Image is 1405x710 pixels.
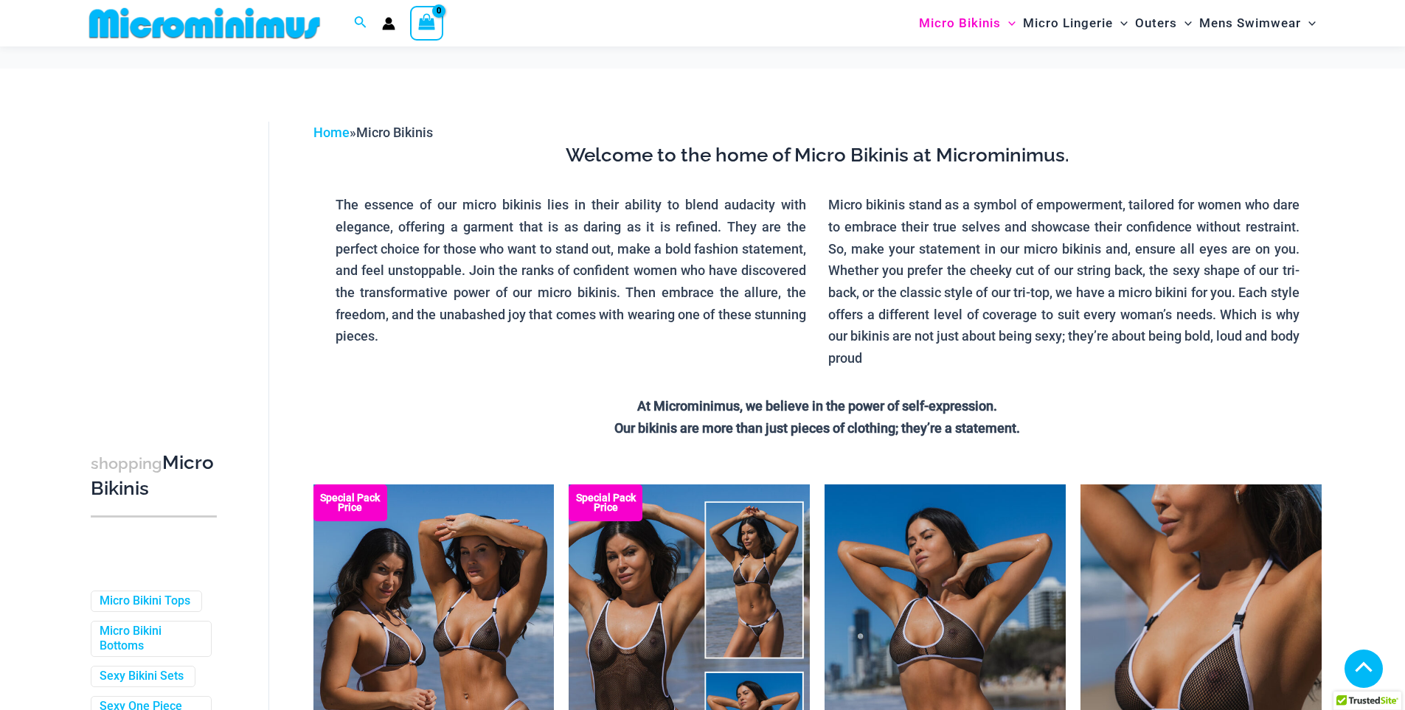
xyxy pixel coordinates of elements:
a: Mens SwimwearMenu ToggleMenu Toggle [1196,4,1319,42]
img: MM SHOP LOGO FLAT [83,7,326,40]
span: Menu Toggle [1301,4,1316,42]
a: Micro Bikini Tops [100,594,190,609]
a: Home [313,125,350,140]
span: Menu Toggle [1177,4,1192,42]
iframe: TrustedSite Certified [91,110,223,405]
a: Micro BikinisMenu ToggleMenu Toggle [915,4,1019,42]
a: OutersMenu ToggleMenu Toggle [1131,4,1196,42]
p: The essence of our micro bikinis lies in their ability to blend audacity with elegance, offering ... [336,194,807,347]
h3: Welcome to the home of Micro Bikinis at Microminimus. [325,143,1311,168]
b: Special Pack Price [313,493,387,512]
p: Micro bikinis stand as a symbol of empowerment, tailored for women who dare to embrace their true... [828,194,1300,369]
span: Micro Lingerie [1023,4,1113,42]
span: Micro Bikinis [919,4,1001,42]
nav: Site Navigation [913,2,1322,44]
span: Outers [1135,4,1177,42]
span: Menu Toggle [1113,4,1128,42]
a: View Shopping Cart, empty [410,6,444,40]
strong: Our bikinis are more than just pieces of clothing; they’re a statement. [614,420,1020,436]
a: Sexy Bikini Sets [100,669,184,684]
a: Micro LingerieMenu ToggleMenu Toggle [1019,4,1131,42]
span: shopping [91,454,162,473]
strong: At Microminimus, we believe in the power of self-expression. [637,398,997,414]
a: Micro Bikini Bottoms [100,624,200,655]
h3: Micro Bikinis [91,450,217,501]
b: Special Pack Price [569,493,642,512]
span: Micro Bikinis [356,125,433,140]
span: » [313,125,433,140]
a: Search icon link [354,14,367,32]
a: Account icon link [382,17,395,30]
span: Menu Toggle [1001,4,1016,42]
span: Mens Swimwear [1199,4,1301,42]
